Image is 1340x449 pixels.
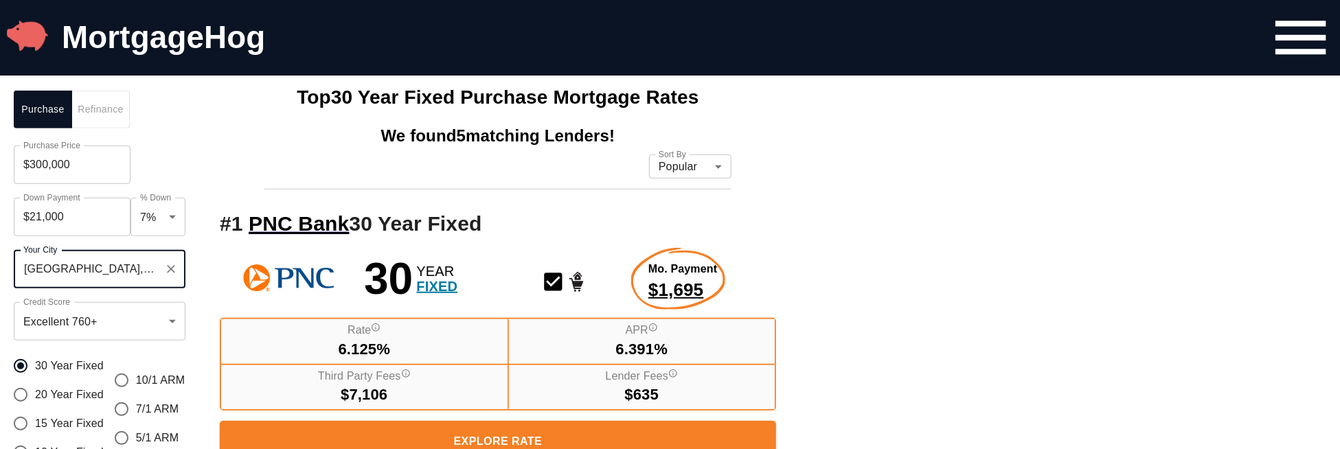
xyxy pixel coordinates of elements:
a: PNC Bank Logo [220,255,364,301]
svg: Third party fees include fees and taxes paid to non lender entities to facilitate the closing of ... [401,369,411,378]
span: 30 [364,257,413,301]
span: 6.125% [339,338,391,360]
svg: Home Purchase [565,270,589,294]
button: Refinance [71,91,130,128]
span: Purchase [455,84,553,111]
span: FIXED [417,279,458,294]
h1: Top 30 Year Fixed Mortgage Rates [297,84,699,111]
label: Third Party Fees [318,369,411,384]
span: $635 [625,384,659,405]
span: $1,695 [648,277,717,303]
input: Down Payment [14,198,130,236]
span: 30 Year Fixed [35,358,104,374]
span: Mo. Payment [648,262,717,277]
div: Popular [649,153,731,181]
h2: # 1 30 Year Fixed [220,209,776,239]
svg: Lender fees include all fees paid directly to the lender for funding your mortgage. Lender fees i... [668,369,678,378]
span: YEAR [417,264,458,279]
span: $7,106 [341,384,387,405]
span: 5/1 ARM [136,430,179,446]
a: PNC Bank [249,212,349,235]
span: Purchase [22,101,64,118]
a: Explore More about this rate product [648,262,717,303]
button: Clear [161,260,181,279]
span: We found 5 matching Lenders! [381,124,615,148]
span: 15 Year Fixed [35,415,104,432]
span: Refinance [80,101,122,118]
span: 6.391% [616,338,668,360]
div: Excellent 760+ [14,302,185,341]
svg: Interest Rate "rate", reflects the cost of borrowing. If the interest rate is 3% and your loan is... [371,323,381,332]
span: 7/1 ARM [136,401,179,417]
span: 20 Year Fixed [35,387,104,403]
span: See more rates from PNC Bank! [249,212,349,235]
button: Purchase [14,91,72,128]
svg: Conventional Mortgage [541,270,565,294]
label: Rate [348,323,381,338]
span: 10/1 ARM [136,372,185,389]
svg: Annual Percentage Rate - The interest rate on the loan if lender fees were averaged into each mon... [648,323,658,332]
a: MortgageHog [62,20,266,55]
label: Lender Fees [606,369,679,384]
label: APR [626,323,658,338]
img: See more rates from PNC Bank! [220,255,357,301]
div: 7% [130,198,185,236]
input: Purchase Price [14,146,130,184]
img: MortgageHog Logo [7,15,48,56]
